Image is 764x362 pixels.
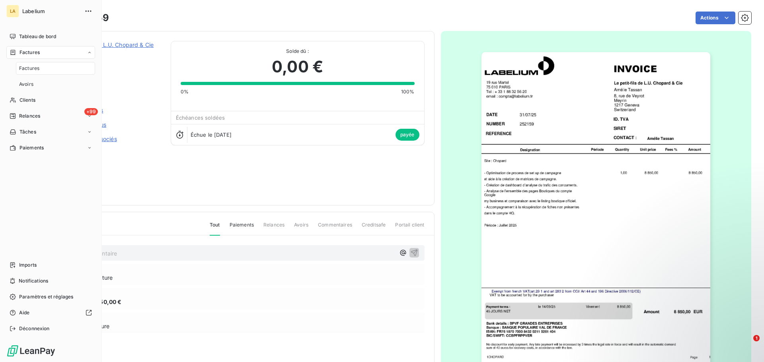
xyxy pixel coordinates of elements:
[753,335,760,341] span: 1
[210,221,220,236] span: Tout
[6,5,19,17] div: LA
[19,49,40,56] span: Factures
[19,293,73,300] span: Paramètres et réglages
[19,65,39,72] span: Factures
[294,221,308,235] span: Avoirs
[263,221,285,235] span: Relances
[91,298,122,306] span: 8 850,00 €
[401,88,415,95] span: 100%
[6,345,56,357] img: Logo LeanPay
[6,306,95,319] a: Aide
[19,81,33,88] span: Avoirs
[19,128,36,136] span: Tâches
[19,33,56,40] span: Tableau de bord
[318,221,352,235] span: Commentaires
[230,221,254,235] span: Paiements
[176,114,225,121] span: Échéances soldées
[605,285,764,341] iframe: Intercom notifications message
[395,221,424,235] span: Portail client
[19,97,35,104] span: Clients
[191,132,232,138] span: Échue le [DATE]
[396,129,419,141] span: payée
[181,88,189,95] span: 0%
[19,144,44,151] span: Paiements
[84,108,98,115] span: +99
[181,48,415,55] span: Solde dû :
[362,221,386,235] span: Creditsafe
[22,8,80,14] span: Labelium
[19,309,30,316] span: Aide
[19,277,48,285] span: Notifications
[19,112,40,120] span: Relances
[19,325,50,332] span: Déconnexion
[62,41,154,48] a: Le petit-fils de L.U. Chopard & Cie
[19,261,37,269] span: Imports
[696,12,735,24] button: Actions
[737,335,756,354] iframe: Intercom live chat
[62,50,161,57] span: 1CHOPARD
[272,55,323,79] span: 0,00 €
